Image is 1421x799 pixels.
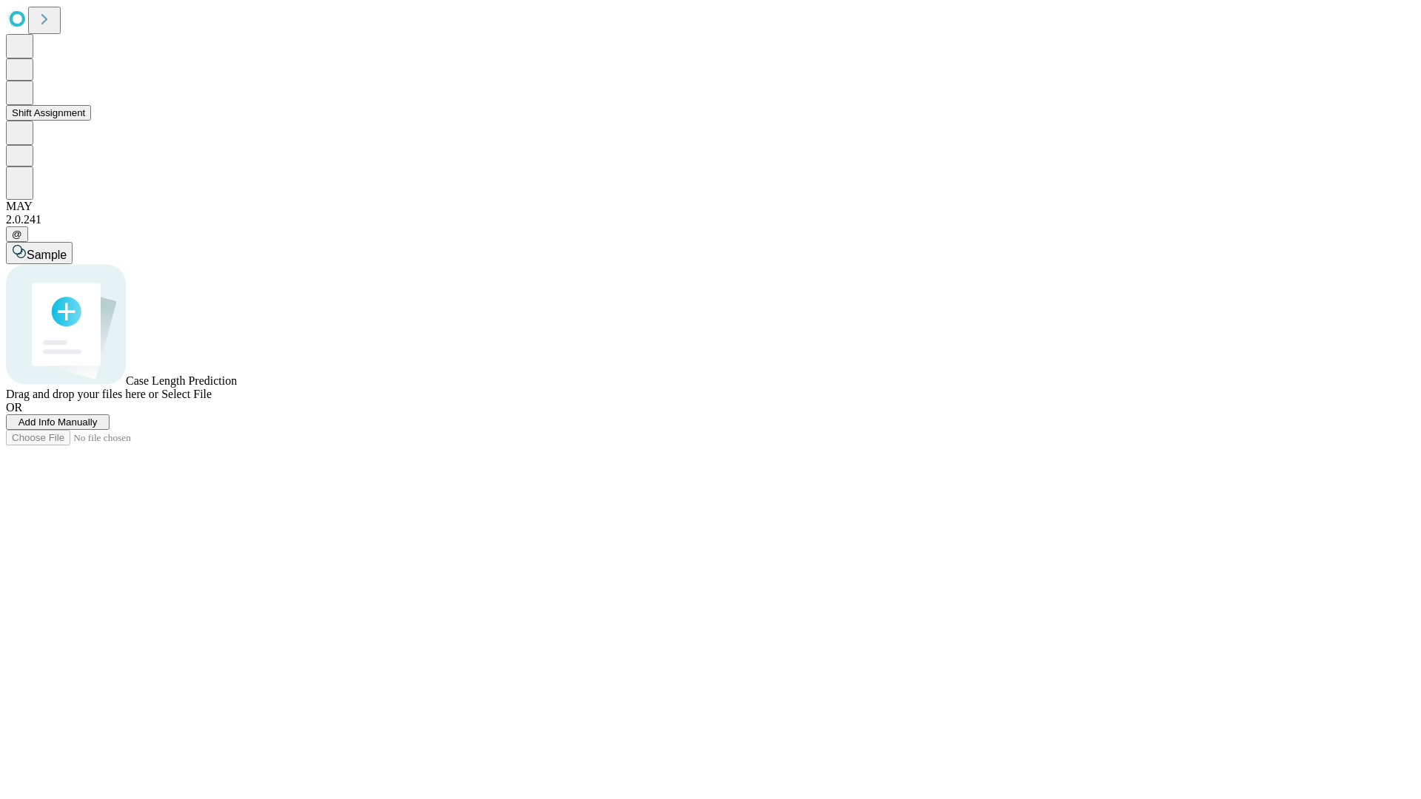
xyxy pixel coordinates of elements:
[19,417,98,428] span: Add Info Manually
[6,388,158,400] span: Drag and drop your files here or
[6,213,1415,226] div: 2.0.241
[27,249,67,261] span: Sample
[6,414,110,430] button: Add Info Manually
[12,229,22,240] span: @
[6,226,28,242] button: @
[161,388,212,400] span: Select File
[6,105,91,121] button: Shift Assignment
[6,200,1415,213] div: MAY
[6,401,22,414] span: OR
[6,242,73,264] button: Sample
[126,374,237,387] span: Case Length Prediction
